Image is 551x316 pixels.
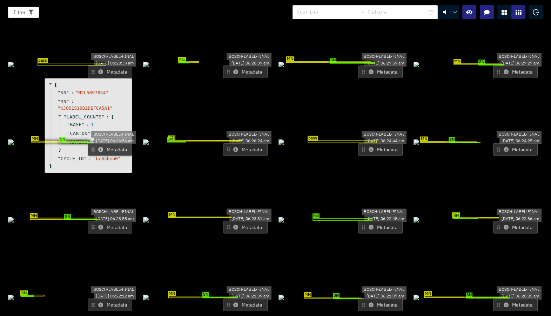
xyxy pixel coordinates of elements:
[59,137,66,142] span: SN
[499,293,542,300] div: [DATE] 06:20:35 am
[499,215,542,222] div: [DATE] 06:22:36 am
[359,9,365,15] span: to
[424,291,432,296] span: MN
[364,293,406,300] div: [DATE] 06:21:07 am
[94,293,136,300] div: [DATE] 06:22:12 am
[94,215,136,222] div: [DATE] 06:23:58 am
[168,135,175,140] span: MN
[58,99,60,104] span: "
[359,9,365,15] span: swap-right
[368,8,427,16] input: End date
[313,213,320,218] span: fail
[58,90,60,95] span: "
[71,89,74,96] span: :
[497,286,542,293] div: BOSCH-LABEL-FINAL
[30,213,38,218] span: MN
[452,212,460,217] span: MN
[20,290,28,295] span: MN
[66,90,69,95] span: "
[358,143,403,156] button: Metadata
[308,136,318,141] span: pass
[497,209,542,215] div: BOSCH-LABEL-FINAL
[88,143,132,156] button: Metadata
[449,137,455,142] span: SN
[364,215,406,222] div: [DATE] 06:22:48 am
[168,291,176,296] span: MN
[297,8,356,16] input: Start date
[227,209,271,215] div: BOSCH-LABEL-FINAL
[71,98,74,105] span: :
[227,53,271,60] div: BOSCH-LABEL-FINAL
[420,136,428,141] span: MN
[453,11,457,15] span: down
[453,59,461,64] span: MN
[94,138,136,144] div: [DATE] 06:26:56 am
[229,215,271,222] div: [DATE] 06:23:31 am
[493,298,538,311] button: Metadata
[223,143,268,156] button: Metadata
[229,60,271,67] div: [DATE] 06:28:39 am
[286,56,294,61] span: MN
[533,9,539,15] span: logout
[493,221,538,233] button: Metadata
[362,286,406,293] div: BOSCH-LABEL-FINAL
[178,57,186,62] span: MN
[227,286,271,293] div: BOSCH-LABEL-FINAL
[31,136,39,141] span: MN
[358,66,403,78] button: Metadata
[202,292,209,297] span: SN
[333,293,340,298] span: SN
[91,286,136,293] div: BOSCH-LABEL-FINAL
[499,60,542,67] div: [DATE] 06:27:27 am
[499,138,542,144] div: [DATE] 06:24:25 am
[8,7,39,18] button: Filter
[497,131,542,138] div: BOSCH-LABEL-FINAL
[358,221,403,233] button: Metadata
[229,138,271,144] div: [DATE] 06:26:24 am
[167,137,174,142] span: SN
[14,8,26,16] span: Filter
[497,53,542,60] div: BOSCH-LABEL-FINAL
[362,209,406,215] div: BOSCH-LABEL-FINAL
[61,98,67,105] span: MN
[91,131,136,138] div: BOSCH-LABEL-FINAL
[38,58,48,63] span: pass
[64,214,71,219] span: SN
[330,58,336,63] span: SN
[94,60,136,67] div: [DATE] 06:28:39 am
[229,293,271,300] div: [DATE] 06:21:39 am
[75,90,108,95] span: " N2L5697824 "
[362,131,406,138] div: BOSCH-LABEL-FINAL
[304,293,311,297] span: MN
[88,298,132,311] button: Metadata
[453,213,459,218] span: SN
[493,66,538,78] button: Metadata
[179,58,185,63] span: SN
[364,60,406,67] div: [DATE] 06:27:59 am
[362,53,406,60] div: BOSCH-LABEL-FINAL
[91,53,136,60] div: BOSCH-LABEL-FINAL
[364,138,406,144] div: [DATE] 06:24:44 am
[88,221,132,233] button: Metadata
[223,221,268,233] button: Metadata
[227,131,271,138] div: BOSCH-LABEL-FINAL
[61,89,67,96] span: SN
[478,60,485,64] span: SN
[466,293,472,297] span: SN
[21,291,27,296] span: SN
[358,298,403,311] button: Metadata
[223,298,268,311] button: Metadata
[91,209,136,215] div: BOSCH-LABEL-FINAL
[168,212,176,217] span: MN
[54,82,57,88] span: {
[66,99,69,104] span: "
[88,66,132,78] button: Metadata
[223,66,268,78] button: Metadata
[493,143,538,156] button: Metadata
